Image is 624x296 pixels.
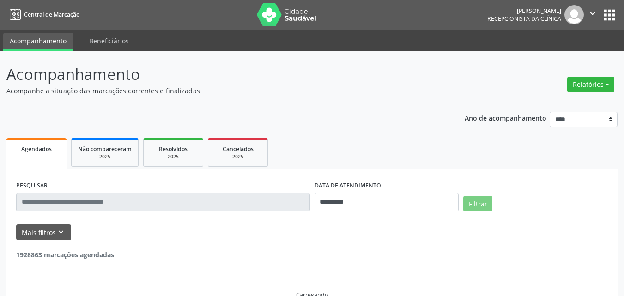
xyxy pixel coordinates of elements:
[150,153,196,160] div: 2025
[56,227,66,237] i: keyboard_arrow_down
[6,86,434,96] p: Acompanhe a situação das marcações correntes e finalizadas
[567,77,614,92] button: Relatórios
[487,15,561,23] span: Recepcionista da clínica
[601,7,618,23] button: apps
[588,8,598,18] i: 
[564,5,584,24] img: img
[16,179,48,193] label: PESQUISAR
[24,11,79,18] span: Central de Marcação
[463,196,492,211] button: Filtrar
[3,33,73,51] a: Acompanhamento
[6,63,434,86] p: Acompanhamento
[584,5,601,24] button: 
[83,33,135,49] a: Beneficiários
[215,153,261,160] div: 2025
[21,145,52,153] span: Agendados
[465,112,546,123] p: Ano de acompanhamento
[315,179,381,193] label: DATA DE ATENDIMENTO
[6,7,79,22] a: Central de Marcação
[159,145,188,153] span: Resolvidos
[78,153,132,160] div: 2025
[16,224,71,241] button: Mais filtroskeyboard_arrow_down
[487,7,561,15] div: [PERSON_NAME]
[223,145,254,153] span: Cancelados
[16,250,114,259] strong: 1928863 marcações agendadas
[78,145,132,153] span: Não compareceram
